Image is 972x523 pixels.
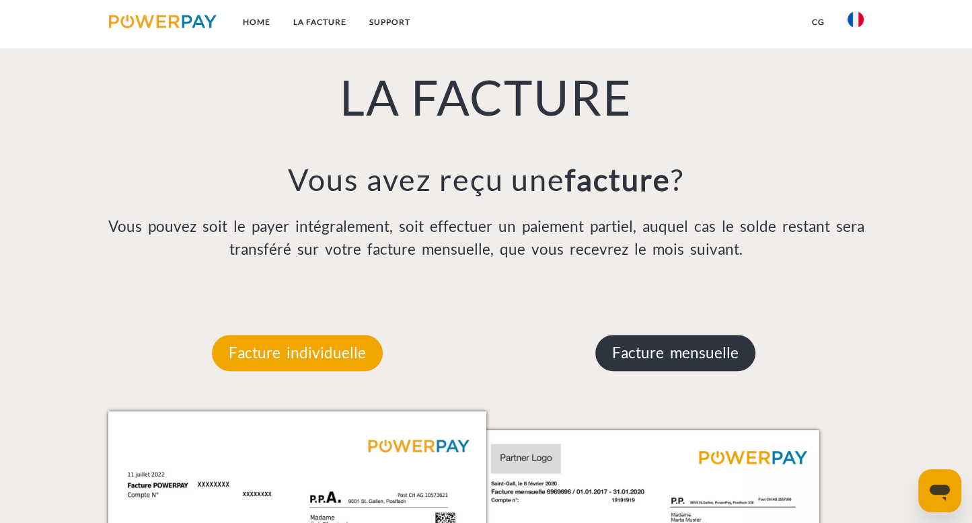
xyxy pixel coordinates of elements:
[108,161,864,198] h3: Vous avez reçu une ?
[108,67,864,127] h1: LA FACTURE
[918,469,961,512] iframe: Bouton de lancement de la fenêtre de messagerie, conversation en cours
[109,15,217,28] img: logo-powerpay.svg
[565,161,671,198] b: facture
[848,11,864,28] img: fr
[212,335,383,371] p: Facture individuelle
[231,10,281,34] a: Home
[595,335,755,371] p: Facture mensuelle
[108,215,864,261] p: Vous pouvez soit le payer intégralement, soit effectuer un paiement partiel, auquel cas le solde ...
[357,10,421,34] a: Support
[800,10,836,34] a: CG
[281,10,357,34] a: LA FACTURE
